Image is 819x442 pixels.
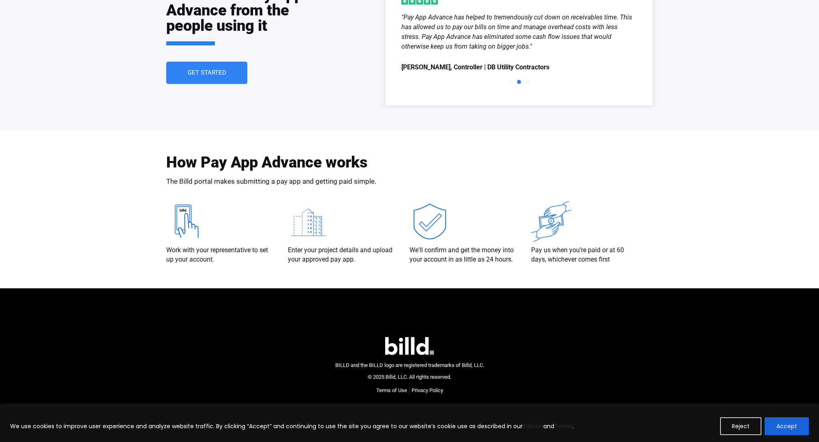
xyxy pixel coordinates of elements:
[376,386,443,395] nav: Menu
[526,80,530,84] span: Go to slide 3
[335,362,484,380] span: BILLD and the BILLD logo are registered trademarks of Billd, LLC. © 2025 Billd, LLC. All rights r...
[401,13,637,73] div: 2 / 3
[288,246,393,264] p: Enter your project details and upload your approved pay app.
[10,421,574,431] p: We use cookies to improve user experience and analyze website traffic. By clicking “Accept” and c...
[401,62,637,73] span: [PERSON_NAME], Controller | DB Utility Contractors
[765,417,809,435] button: Accept
[554,422,572,430] a: Terms
[720,417,761,435] button: Reject
[517,80,521,84] span: Go to slide 2
[401,13,637,51] div: "Pay App Advance has helped to tremendously cut down on receivables time. This has allowed us to ...
[523,422,543,430] a: Policies
[376,386,407,395] a: Terms of Use
[166,178,376,185] p: The Billd portal makes submitting a pay app and getting paid simple.
[188,70,226,76] span: Get Started
[409,246,515,264] p: We'll confirm and get the money into your account in as little as 24 hours.
[401,13,637,90] div: Slides
[508,80,512,84] span: Go to slide 1
[531,246,637,264] p: Pay us when you’re paid or at 60 days, whichever comes first
[166,154,367,170] h2: How Pay App Advance works
[166,246,272,264] p: Work with your representative to set up your account.
[412,386,443,395] a: Privacy Policy
[166,62,247,84] a: Get Started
